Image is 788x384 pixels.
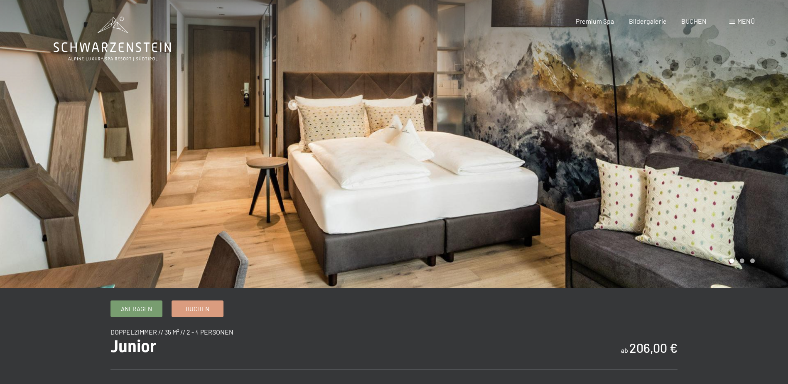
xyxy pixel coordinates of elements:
a: BUCHEN [681,17,707,25]
span: ab [621,346,628,354]
b: 206,00 € [629,340,678,355]
span: Menü [737,17,755,25]
span: Doppelzimmer // 35 m² // 2 - 4 Personen [110,328,233,336]
a: Buchen [172,301,223,317]
span: Junior [110,337,156,356]
span: Buchen [186,305,209,313]
a: Bildergalerie [629,17,667,25]
span: Anfragen [121,305,152,313]
a: Anfragen [111,301,162,317]
a: Premium Spa [576,17,614,25]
